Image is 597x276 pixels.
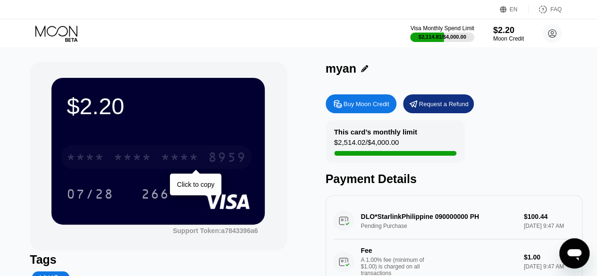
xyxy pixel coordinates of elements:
[493,25,524,42] div: $2.20Moon Credit
[419,100,469,108] div: Request a Refund
[361,247,427,254] div: Fee
[67,188,114,203] div: 07/28
[334,138,399,151] div: $2,514.02 / $4,000.00
[334,128,417,136] div: This card’s monthly limit
[141,188,169,203] div: 266
[326,62,356,75] div: myan
[410,25,474,32] div: Visa Monthly Spend Limit
[173,227,258,234] div: Support Token: a7843396a6
[134,182,177,206] div: 266
[510,6,518,13] div: EN
[208,151,246,166] div: 8959
[177,181,214,188] div: Click to copy
[524,253,575,261] div: $1.00
[559,238,589,268] iframe: Button to launch messaging window
[500,5,529,14] div: EN
[550,6,562,13] div: FAQ
[419,34,466,40] div: $2,114.81 / $4,000.00
[326,94,396,113] div: Buy Moon Credit
[30,253,286,267] div: Tags
[493,35,524,42] div: Moon Credit
[403,94,474,113] div: Request a Refund
[524,263,575,270] div: [DATE] 9:47 AM
[493,25,524,35] div: $2.20
[529,5,562,14] div: FAQ
[410,25,474,42] div: Visa Monthly Spend Limit$2,114.81/$4,000.00
[67,93,250,119] div: $2.20
[59,182,121,206] div: 07/28
[326,172,582,186] div: Payment Details
[173,227,258,234] div: Support Token:a7843396a6
[344,100,389,108] div: Buy Moon Credit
